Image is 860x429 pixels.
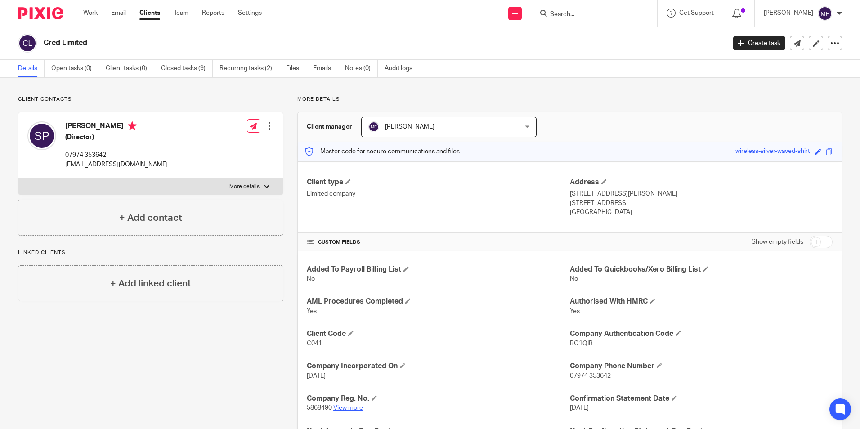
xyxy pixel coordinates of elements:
[18,249,283,256] p: Linked clients
[385,124,434,130] span: [PERSON_NAME]
[18,7,63,19] img: Pixie
[110,277,191,290] h4: + Add linked client
[307,239,569,246] h4: CUSTOM FIELDS
[368,121,379,132] img: svg%3E
[570,362,833,371] h4: Company Phone Number
[65,133,168,142] h5: (Director)
[238,9,262,18] a: Settings
[735,147,810,157] div: wireless-silver-waved-shirt
[333,405,363,411] a: View more
[549,11,630,19] input: Search
[307,265,569,274] h4: Added To Payroll Billing List
[570,373,611,379] span: 07974 353642
[307,394,569,403] h4: Company Reg. No.
[111,9,126,18] a: Email
[307,405,332,411] span: 5868490
[570,297,833,306] h4: Authorised With HMRC
[570,308,580,314] span: Yes
[818,6,832,21] img: svg%3E
[106,60,154,77] a: Client tasks (0)
[307,308,317,314] span: Yes
[65,160,168,169] p: [EMAIL_ADDRESS][DOMAIN_NAME]
[570,178,833,187] h4: Address
[139,9,160,18] a: Clients
[307,276,315,282] span: No
[18,60,45,77] a: Details
[297,96,842,103] p: More details
[307,373,326,379] span: [DATE]
[307,362,569,371] h4: Company Incorporated On
[570,405,589,411] span: [DATE]
[733,36,785,50] a: Create task
[286,60,306,77] a: Files
[51,60,99,77] a: Open tasks (0)
[18,96,283,103] p: Client contacts
[570,329,833,339] h4: Company Authentication Code
[570,189,833,198] p: [STREET_ADDRESS][PERSON_NAME]
[161,60,213,77] a: Closed tasks (9)
[229,183,260,190] p: More details
[219,60,279,77] a: Recurring tasks (2)
[570,208,833,217] p: [GEOGRAPHIC_DATA]
[570,265,833,274] h4: Added To Quickbooks/Xero Billing List
[307,122,352,131] h3: Client manager
[44,38,584,48] h2: Cred Limited
[752,237,803,246] label: Show empty fields
[570,199,833,208] p: [STREET_ADDRESS]
[570,340,593,347] span: BO1QIB
[764,9,813,18] p: [PERSON_NAME]
[345,60,378,77] a: Notes (0)
[27,121,56,150] img: svg%3E
[307,329,569,339] h4: Client Code
[202,9,224,18] a: Reports
[65,151,168,160] p: 07974 353642
[385,60,419,77] a: Audit logs
[307,178,569,187] h4: Client type
[570,394,833,403] h4: Confirmation Statement Date
[83,9,98,18] a: Work
[307,189,569,198] p: Limited company
[307,297,569,306] h4: AML Procedures Completed
[119,211,182,225] h4: + Add contact
[570,276,578,282] span: No
[679,10,714,16] span: Get Support
[313,60,338,77] a: Emails
[128,121,137,130] i: Primary
[174,9,188,18] a: Team
[18,34,37,53] img: svg%3E
[65,121,168,133] h4: [PERSON_NAME]
[305,147,460,156] p: Master code for secure communications and files
[307,340,322,347] span: C041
